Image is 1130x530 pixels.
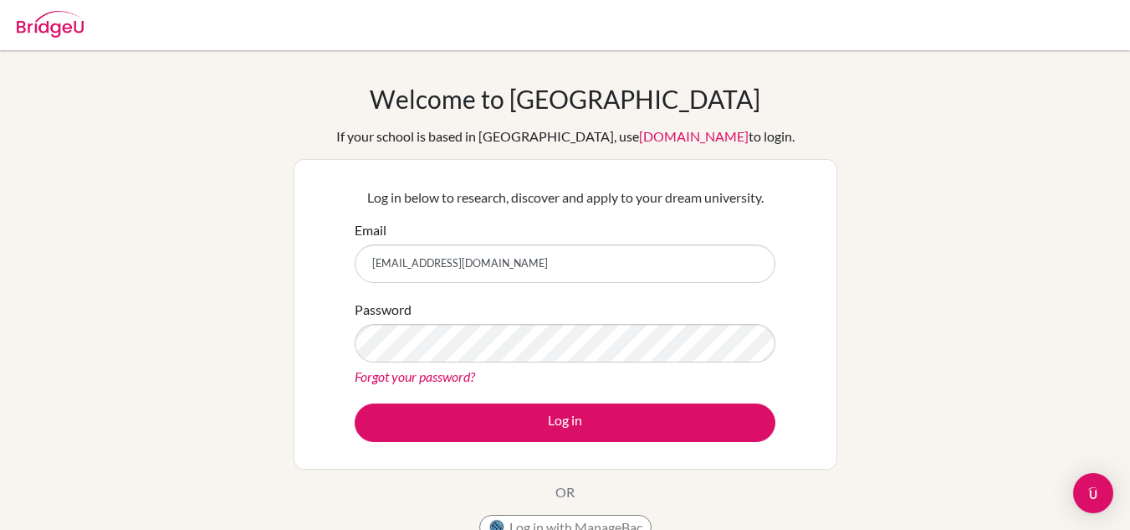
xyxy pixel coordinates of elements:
a: [DOMAIN_NAME] [639,128,749,144]
p: Log in below to research, discover and apply to your dream university. [355,188,775,208]
label: Email [355,220,386,240]
button: Log in [355,404,775,442]
a: Forgot your password? [355,368,475,384]
div: Open Intercom Messenger [1073,473,1113,513]
img: Bridge-U [17,11,84,38]
h1: Welcome to [GEOGRAPHIC_DATA] [370,84,760,114]
p: OR [555,482,575,502]
label: Password [355,300,412,320]
div: If your school is based in [GEOGRAPHIC_DATA], use to login. [336,126,795,147]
